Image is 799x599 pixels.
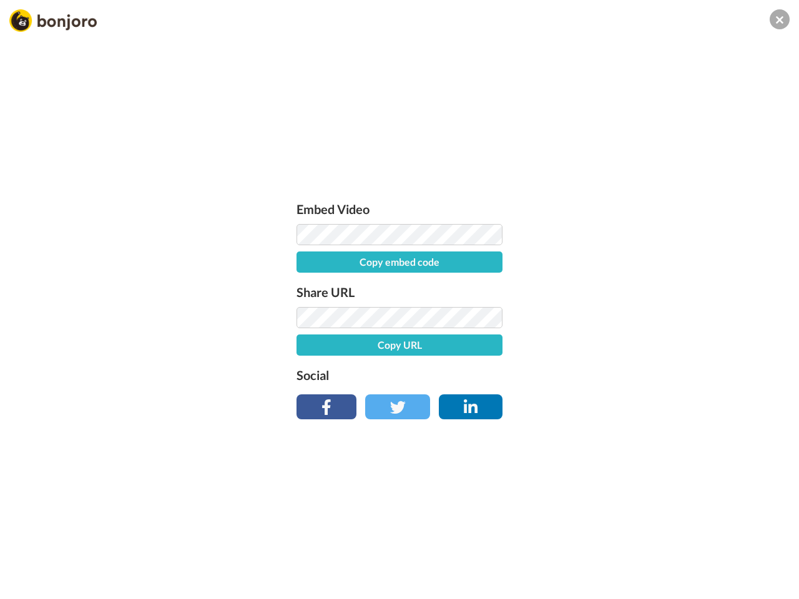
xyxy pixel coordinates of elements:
[297,199,502,219] label: Embed Video
[297,365,502,385] label: Social
[9,9,97,32] img: Bonjoro Logo
[297,251,502,273] button: Copy embed code
[297,282,502,302] label: Share URL
[297,334,502,356] button: Copy URL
